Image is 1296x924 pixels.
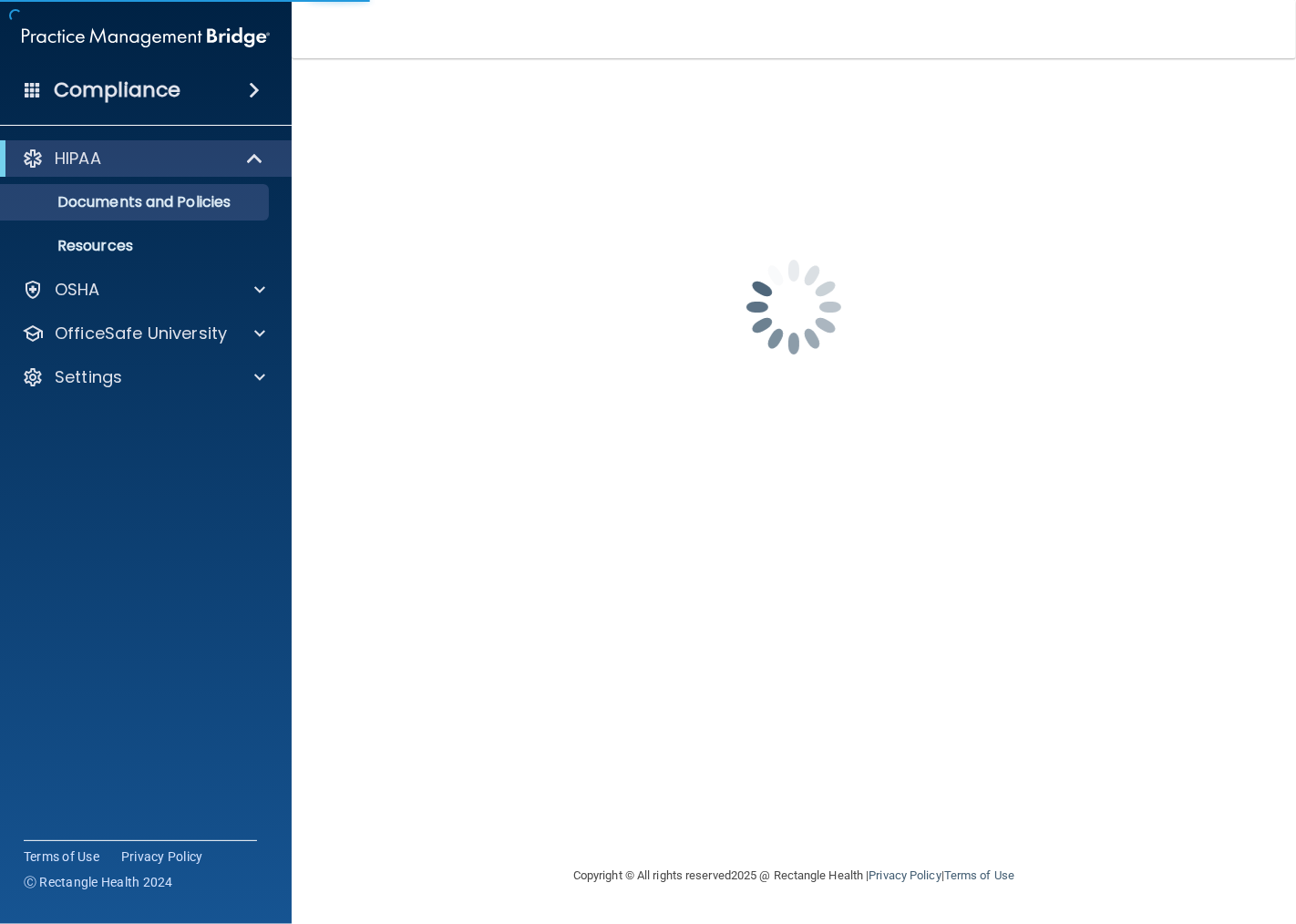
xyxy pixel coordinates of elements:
[55,279,100,301] p: OSHA
[869,868,941,882] a: Privacy Policy
[703,216,885,398] img: spinner.e123f6fc.gif
[24,847,99,866] a: Terms of Use
[12,193,261,211] p: Documents and Policies
[55,323,227,344] p: OfficeSafe University
[54,77,180,103] h4: Compliance
[22,366,265,388] a: Settings
[22,19,270,56] img: PMB logo
[55,366,122,388] p: Settings
[461,847,1126,905] div: Copyright © All rights reserved 2025 @ Rectangle Health | |
[944,868,1014,882] a: Terms of Use
[121,847,203,866] a: Privacy Policy
[24,873,173,891] span: Ⓒ Rectangle Health 2024
[22,279,265,301] a: OSHA
[22,148,264,169] a: HIPAA
[22,323,265,344] a: OfficeSafe University
[12,237,261,255] p: Resources
[55,148,101,169] p: HIPAA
